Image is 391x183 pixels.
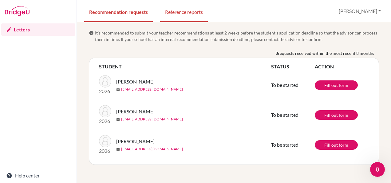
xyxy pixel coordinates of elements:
span: [PERSON_NAME] [116,108,155,115]
th: STUDENT [99,63,271,70]
th: ACTION [315,63,369,70]
th: STATUS [271,63,315,70]
img: Kachhala, Darshil [99,75,111,87]
a: [EMAIL_ADDRESS][DOMAIN_NAME] [121,146,183,152]
a: Fill out form [315,110,358,120]
p: 2026 [99,147,111,155]
a: Fill out form [315,140,358,150]
span: mail [116,148,120,151]
a: Reference reports [160,1,208,22]
a: Help center [1,169,75,182]
p: 2026 [99,87,111,95]
b: 3 [275,50,278,56]
a: Recommendation requests [84,1,153,22]
span: To be started [271,112,298,118]
img: Visser, Naomi [99,135,111,147]
span: It’s recommended to submit your teacher recommendations at least 2 weeks before the student’s app... [95,30,379,43]
button: [PERSON_NAME] [336,5,384,17]
span: To be started [271,82,298,88]
span: info [89,30,94,35]
span: mail [116,88,120,91]
a: Fill out form [315,80,358,90]
img: Bridge-U [5,6,30,16]
p: 2026 [99,117,111,125]
span: requests received within the most recent 8 months [278,50,374,56]
span: [PERSON_NAME] [116,138,155,145]
a: [EMAIL_ADDRESS][DOMAIN_NAME] [121,87,183,92]
span: [PERSON_NAME] [116,78,155,85]
a: [EMAIL_ADDRESS][DOMAIN_NAME] [121,116,183,122]
iframe: Intercom live chat [370,162,385,177]
a: Letters [1,23,75,36]
span: To be started [271,142,298,148]
span: mail [116,118,120,121]
img: Shokry, Nadine [99,105,111,117]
